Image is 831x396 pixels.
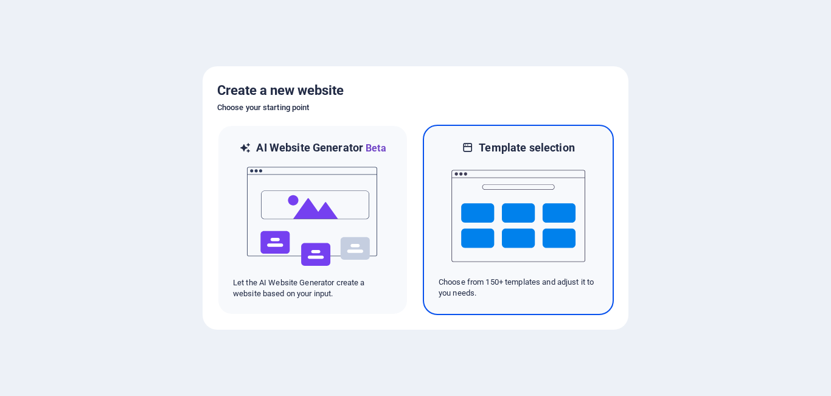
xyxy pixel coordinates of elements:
h6: Choose your starting point [217,100,614,115]
div: AI Website GeneratorBetaaiLet the AI Website Generator create a website based on your input. [217,125,408,315]
img: ai [246,156,380,277]
span: Beta [363,142,386,154]
p: Let the AI Website Generator create a website based on your input. [233,277,392,299]
h6: AI Website Generator [256,141,386,156]
h5: Create a new website [217,81,614,100]
h6: Template selection [479,141,574,155]
p: Choose from 150+ templates and adjust it to you needs. [439,277,598,299]
div: Template selectionChoose from 150+ templates and adjust it to you needs. [423,125,614,315]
